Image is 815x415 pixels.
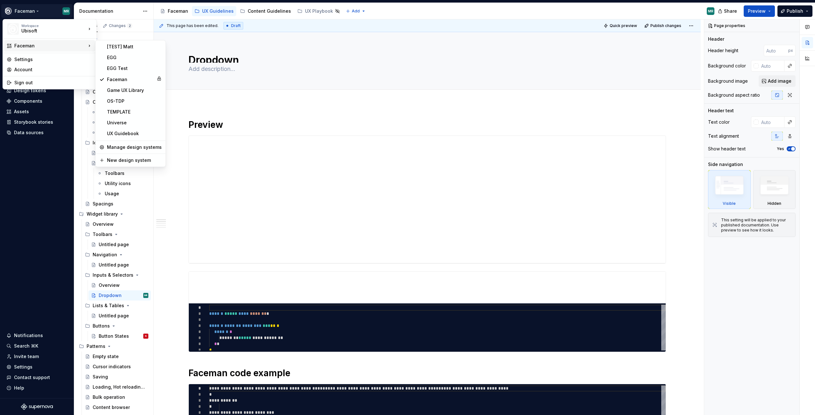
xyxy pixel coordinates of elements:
[21,28,75,34] div: Ubisoft
[14,43,86,49] div: Faceman
[14,66,93,73] div: Account
[107,44,162,50] div: [TEST] Matt
[14,56,93,63] div: Settings
[7,23,19,35] img: 87d06435-c97f-426c-aa5d-5eb8acd3d8b3.png
[107,157,162,163] div: New design system
[107,65,162,72] div: EGG Test
[107,120,162,126] div: Universe
[21,24,86,28] div: Workspace
[107,76,154,83] div: Faceman
[14,80,93,86] div: Sign out
[107,54,162,61] div: EGG
[107,144,162,150] div: Manage design systems
[107,109,162,115] div: TEMPLATE
[107,87,162,93] div: Game UX Library
[107,98,162,104] div: OS-TDP
[107,130,162,137] div: UX Guidebook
